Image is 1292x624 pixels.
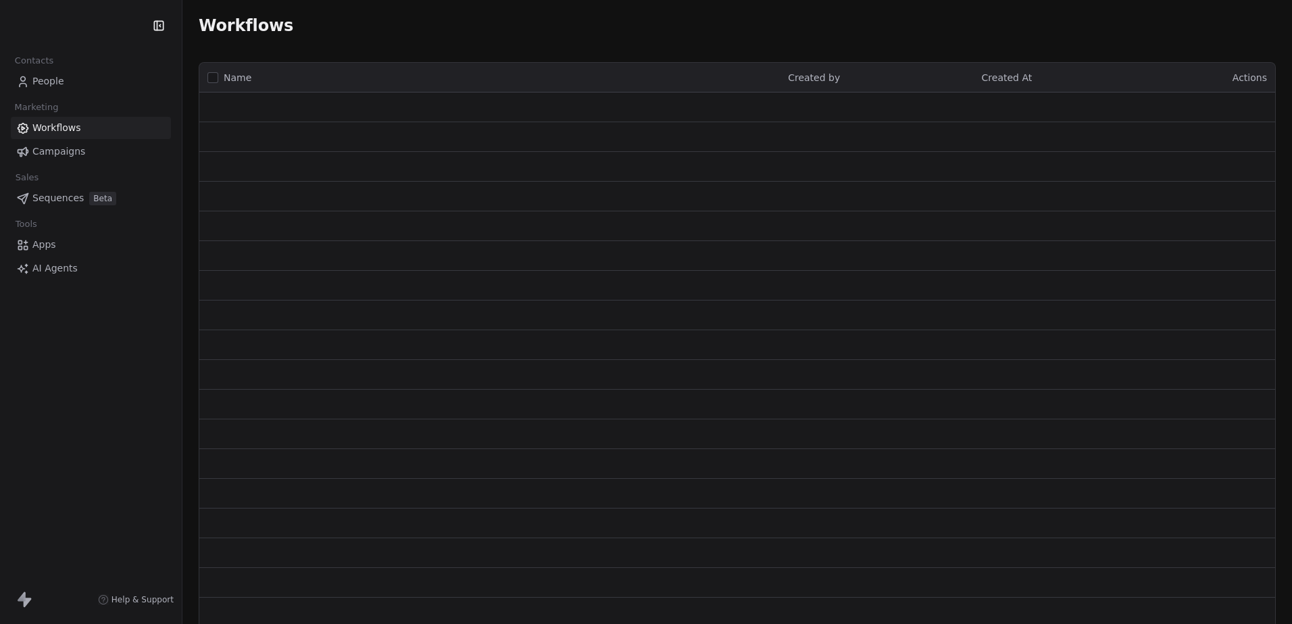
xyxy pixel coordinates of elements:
span: Apps [32,238,56,252]
a: AI Agents [11,257,171,280]
span: Campaigns [32,145,85,159]
span: Name [224,71,251,85]
span: Workflows [199,16,293,35]
span: Created by [788,72,840,83]
span: Sales [9,167,45,188]
span: Beta [89,192,116,205]
span: Tools [9,214,43,234]
a: Apps [11,234,171,256]
span: Workflows [32,121,81,135]
a: Workflows [11,117,171,139]
a: SequencesBeta [11,187,171,209]
a: People [11,70,171,93]
span: Actions [1233,72,1267,83]
a: Campaigns [11,140,171,163]
span: AI Agents [32,261,78,276]
span: Created At [982,72,1033,83]
span: Marketing [9,97,64,118]
span: People [32,74,64,88]
a: Help & Support [98,594,174,605]
span: Sequences [32,191,84,205]
span: Contacts [9,51,59,71]
span: Help & Support [111,594,174,605]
